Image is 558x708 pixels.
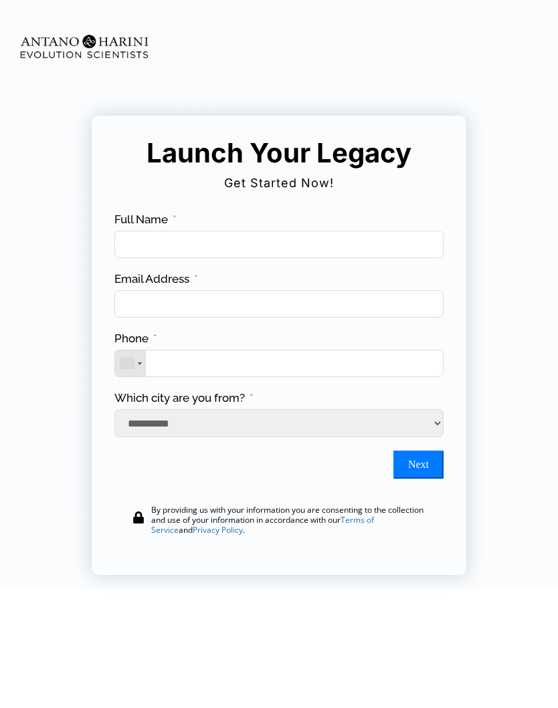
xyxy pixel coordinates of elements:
[114,212,177,227] label: Full Name
[114,350,444,377] input: Phone
[139,136,419,170] h5: Launch Your Legacy
[193,524,243,536] a: Privacy Policy
[114,409,444,437] select: Which city are you from?
[114,331,157,346] label: Phone
[114,290,444,318] input: Email Address
[115,350,146,376] div: Telephone country code
[114,271,198,287] label: Email Address
[393,451,444,479] button: Next
[151,514,374,536] a: Terms of Service
[112,171,446,195] h2: Get Started Now!
[114,390,254,406] label: Which city are you from?
[151,505,432,535] div: By providing us with your information you are consenting to the collection and use of your inform...
[14,27,155,66] img: Evolution-Scientist (2)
